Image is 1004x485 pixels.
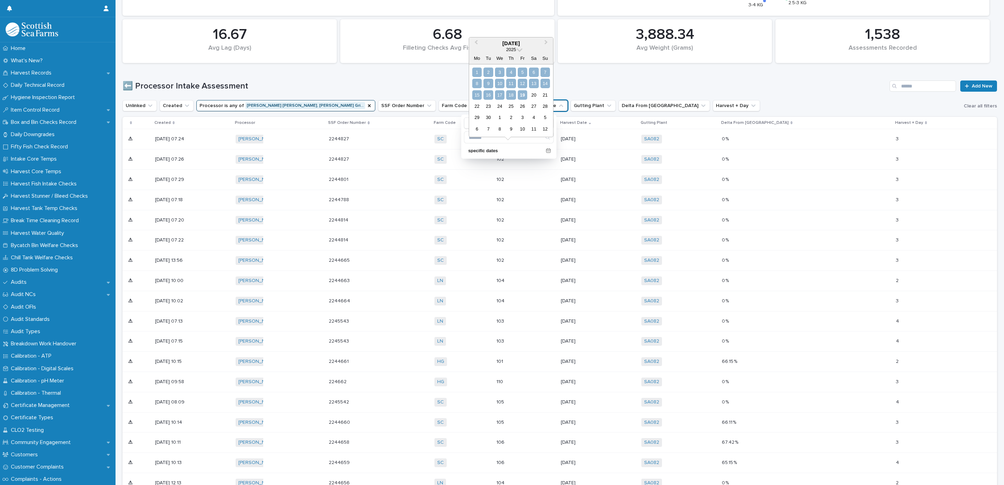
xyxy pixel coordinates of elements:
p: [DATE] 10:15 [155,359,190,365]
p: Certificate Types [8,414,59,421]
p: 2244814 [329,236,350,243]
div: Choose Monday, 29 September 2025 [472,113,482,122]
button: Farm Code [439,100,479,111]
a: [PERSON_NAME] Fraserburgh [238,338,305,344]
p: 2244663 [329,276,351,284]
div: Choose Tuesday, 9 September 2025 [483,79,493,88]
p: 102 [496,156,531,162]
div: Choose Saturday, 27 September 2025 [529,101,538,111]
p: [DATE] [561,379,596,385]
div: Choose Wednesday, 24 September 2025 [495,101,504,111]
a: [PERSON_NAME] Fraserburgh [238,237,305,243]
p: Audit Types [8,328,46,335]
p: Daily Technical Record [8,82,70,89]
div: Choose Thursday, 11 September 2025 [506,79,516,88]
p: 65.15 % [722,458,738,466]
div: Choose Tuesday, 23 September 2025 [483,101,493,111]
tr: ⚠︎⚠︎ [DATE] 13:56[PERSON_NAME] Grimsby 22446652244665 SC 102[DATE]SA082 0 %0 % 33 [123,251,997,271]
a: SC [437,460,444,466]
p: 3 [896,135,900,142]
tr: ⚠︎⚠︎ [DATE] 10:02[PERSON_NAME] Grimsby 22446642244664 LN 104[DATE]SA082 0 %0 % 33 [123,291,997,311]
p: ⚠︎ [128,337,134,344]
p: 4 [896,458,900,466]
a: SC [437,156,444,162]
p: Breakdown Work Handover [8,340,82,347]
tr: ⚠︎⚠︎ [DATE] 07:24[PERSON_NAME] Fraserburgh 22448272244827 SC 102[DATE]SA082 0 %0 % 33 [123,129,997,149]
button: SSF Order Number [378,100,436,111]
a: LN [437,338,443,344]
p: ⚠︎ [128,317,134,324]
p: ⚠︎ [128,357,134,365]
a: SA082 [644,460,659,466]
p: [DATE] 07:18 [155,197,190,203]
a: HG [437,379,444,385]
div: Choose Thursday, 4 September 2025 [506,68,516,77]
p: [DATE] 10:13 [155,460,190,466]
p: 3 [896,418,900,426]
p: Certificate Management [8,402,75,409]
div: Choose Friday, 10 October 2025 [518,124,527,134]
p: [DATE] [561,298,596,304]
a: [PERSON_NAME] Grimsby [238,298,296,304]
div: Choose Wednesday, 3 September 2025 [495,68,504,77]
p: 2 [896,357,900,365]
tr: ⚠︎⚠︎ [DATE] 08:09[PERSON_NAME] Fraserburgh 22455422245542 SC 105[DATE]SA082 0 %0 % 44 [123,392,997,412]
p: 66.15 % [722,357,739,365]
text: 3-4 KG [748,2,763,7]
p: Community Engagement [8,439,76,446]
p: 106 [496,460,531,466]
p: 4 [896,398,900,405]
input: Search [465,132,553,143]
p: Break Time Cleaning Record [8,217,84,224]
div: Choose Friday, 26 September 2025 [518,101,527,111]
div: Choose Friday, 12 September 2025 [518,79,527,88]
a: HG [437,359,444,365]
p: 102 [496,237,531,243]
p: 2244664 [329,297,351,304]
p: ⚠︎ [128,297,134,304]
div: Choose Tuesday, 2 September 2025 [483,68,493,77]
div: Choose Monday, 1 September 2025 [472,68,482,77]
p: 8D Problem Solving [8,267,63,273]
a: SA082 [644,318,659,324]
p: [DATE] 09:58 [155,379,190,385]
div: Choose Sunday, 28 September 2025 [541,101,550,111]
div: Choose Saturday, 20 September 2025 [529,90,538,100]
p: [DATE] 07:24 [155,136,190,142]
p: Audit Standards [8,316,55,323]
p: Calibration - Digital Scales [8,365,79,372]
p: 2245542 [329,398,350,405]
a: [PERSON_NAME] Grimsby [238,379,296,385]
p: 0 % [722,317,730,324]
p: Home [8,45,31,52]
p: Calibration - Thermal [8,390,67,396]
p: Complaints - Actions [8,476,67,483]
tr: ⚠︎⚠︎ [DATE] 07:20[PERSON_NAME] Fraserburgh 22448142244814 SC 102[DATE]SA082 0 %0 % 33 [123,210,997,230]
div: Choose Tuesday, 30 September 2025 [483,113,493,122]
p: [DATE] [561,399,596,405]
p: ⚠︎ [128,256,134,263]
p: [DATE] [561,460,596,466]
p: Harvest Fish Intake Checks [8,181,82,187]
p: 4 [896,337,900,344]
text: 2.5-3 KG [789,0,807,5]
tr: ⚠︎⚠︎ [DATE] 07:26[PERSON_NAME] Fraserburgh 22448272244827 SC 102[DATE]SA082 0 %0 % 33 [123,149,997,170]
p: 2244801 [329,175,350,183]
button: Next Month [541,38,552,49]
p: 106 [496,440,531,445]
a: LN [437,318,443,324]
p: Bycatch Bin Welfare Checks [8,242,84,249]
p: 2245543 [329,317,350,324]
p: 2244788 [329,196,350,203]
a: [PERSON_NAME] Grimsby [238,440,296,445]
div: Choose Tuesday, 16 September 2025 [483,90,493,100]
a: SA082 [644,278,659,284]
a: [PERSON_NAME] Grimsby [238,359,296,365]
p: 3 [896,155,900,162]
a: SA082 [644,258,659,263]
p: ⚠︎ [128,378,134,385]
p: 104 [496,298,531,304]
tr: ⚠︎⚠︎ [DATE] 10:15[PERSON_NAME] Grimsby 22446612244661 HG 101[DATE]SA082 66.15 %66.15 % 22 [123,352,997,372]
p: 110 [496,379,531,385]
p: 0 % [722,236,730,243]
